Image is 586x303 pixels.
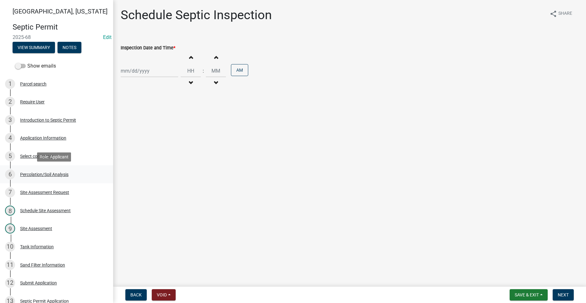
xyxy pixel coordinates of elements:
div: Parcel search [20,82,47,86]
button: AM [231,64,248,76]
h4: Septic Permit [13,23,108,32]
div: Tank Information [20,245,54,249]
div: Select contractor [20,154,53,158]
span: Save & Exit [515,292,539,297]
wm-modal-confirm: Summary [13,45,55,50]
span: [GEOGRAPHIC_DATA], [US_STATE] [13,8,107,15]
div: 10 [5,242,15,252]
span: Share [558,10,572,18]
div: 6 [5,169,15,179]
div: 3 [5,115,15,125]
div: 5 [5,151,15,161]
span: Void [157,292,167,297]
a: Edit [103,34,112,40]
button: View Summary [13,42,55,53]
h1: Schedule Septic Inspection [121,8,272,23]
div: Role: Applicant [37,152,71,162]
button: Save & Exit [510,289,548,300]
span: Back [130,292,142,297]
div: Schedule Site Assessment [20,208,71,213]
label: Inspection Date and Time [121,46,175,50]
div: Introduction to Septic Permit [20,118,76,122]
div: 7 [5,187,15,197]
div: 9 [5,223,15,234]
div: Sand Filter Information [20,263,65,267]
div: 12 [5,278,15,288]
div: 2 [5,97,15,107]
div: Site Assessment Request [20,190,69,195]
wm-modal-confirm: Notes [58,45,81,50]
button: Void [152,289,176,300]
span: 2025-68 [13,34,101,40]
i: share [550,10,557,18]
button: Notes [58,42,81,53]
button: shareShare [545,8,577,20]
div: Require User [20,100,45,104]
label: Show emails [15,62,56,70]
span: Next [558,292,569,297]
div: Submit Application [20,281,57,285]
div: 1 [5,79,15,89]
div: : [201,67,206,75]
div: Site Assessment [20,226,52,231]
div: Application Information [20,136,66,140]
div: 8 [5,206,15,216]
button: Back [125,289,147,300]
div: 4 [5,133,15,143]
input: Hours [181,64,201,77]
input: Minutes [206,64,226,77]
input: mm/dd/yyyy [121,64,178,77]
div: Percolation/Soil Analysis [20,172,68,177]
div: 11 [5,260,15,270]
button: Next [553,289,574,300]
wm-modal-confirm: Edit Application Number [103,34,112,40]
